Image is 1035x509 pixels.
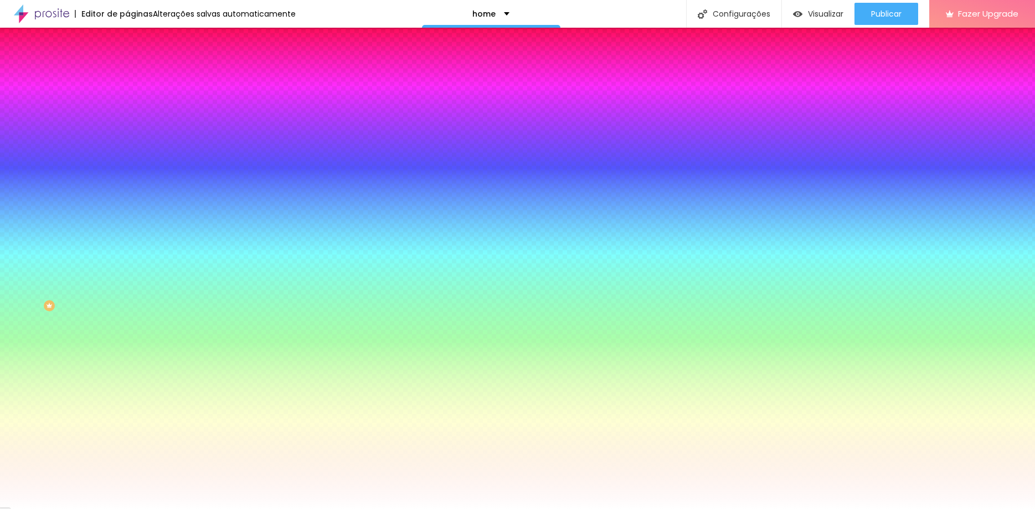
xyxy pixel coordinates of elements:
[808,9,843,18] span: Visualizar
[75,10,153,18] div: Editor de páginas
[153,10,296,18] div: Alterações salvas automaticamente
[472,10,496,18] p: home
[854,3,918,25] button: Publicar
[958,9,1018,18] span: Fazer Upgrade
[698,9,707,19] img: Icone
[782,3,854,25] button: Visualizar
[793,9,802,19] img: view-1.svg
[871,9,902,18] span: Publicar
